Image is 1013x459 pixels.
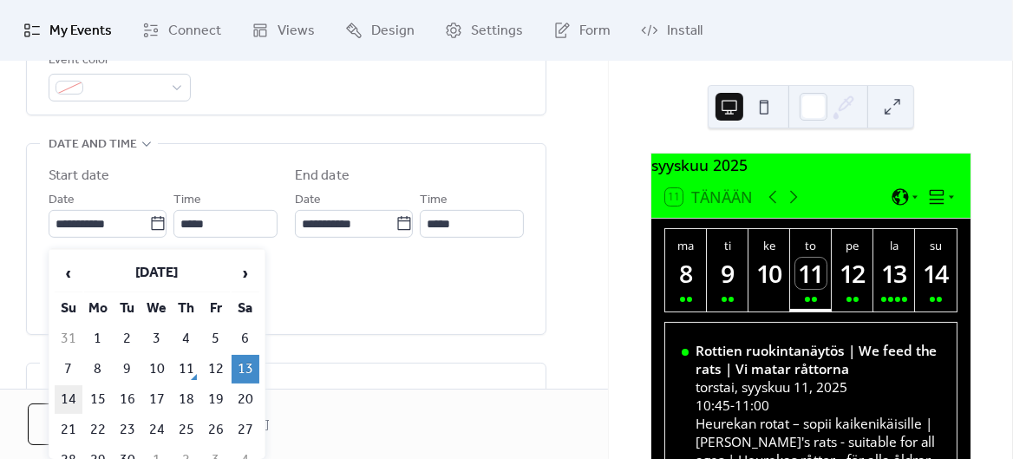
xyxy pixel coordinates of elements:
[49,50,187,71] div: Event color
[49,21,112,42] span: My Events
[143,385,171,414] td: 17
[651,154,971,176] div: syyskuu 2025
[232,294,259,323] th: Sa
[712,258,743,289] div: 9
[114,355,141,384] td: 9
[143,325,171,353] td: 3
[114,416,141,444] td: 23
[748,229,790,311] button: ke10
[432,7,536,54] a: Settings
[873,229,915,311] button: la13
[143,294,171,323] th: We
[735,397,769,415] span: 11:00
[879,238,910,253] div: la
[49,166,109,187] div: Start date
[579,21,611,42] span: Form
[114,294,141,323] th: Tu
[129,7,234,54] a: Connect
[28,403,141,445] button: Cancel
[232,325,259,353] td: 6
[730,397,735,415] span: -
[696,342,941,378] div: Rottien ruokintanäytös | We feed the rats | Vi matar råttorna
[84,385,112,414] td: 15
[471,21,523,42] span: Settings
[790,229,832,311] button: to11
[696,378,941,397] div: torstai, syyskuu 11, 2025
[202,294,230,323] th: Fr
[202,416,230,444] td: 26
[232,256,258,291] span: ›
[84,416,112,444] td: 22
[665,229,707,311] button: ma8
[628,7,716,54] a: Install
[920,238,951,253] div: su
[670,258,702,289] div: 8
[667,21,703,42] span: Install
[707,229,748,311] button: ti9
[173,416,200,444] td: 25
[56,256,82,291] span: ‹
[202,325,230,353] td: 5
[202,385,230,414] td: 19
[168,21,221,42] span: Connect
[295,190,321,211] span: Date
[832,229,873,311] button: pe12
[173,385,200,414] td: 18
[10,7,125,54] a: My Events
[420,190,448,211] span: Time
[114,385,141,414] td: 16
[143,416,171,444] td: 24
[84,325,112,353] td: 1
[920,258,951,289] div: 14
[371,21,415,42] span: Design
[49,134,137,155] span: Date and time
[232,355,259,384] td: 13
[232,385,259,414] td: 20
[879,258,910,289] div: 13
[202,355,230,384] td: 12
[696,397,730,415] span: 10:45
[55,385,82,414] td: 14
[173,294,200,323] th: Th
[795,238,827,253] div: to
[173,325,200,353] td: 4
[754,258,785,289] div: 10
[712,238,743,253] div: ti
[332,7,428,54] a: Design
[795,258,827,289] div: 11
[114,325,141,353] td: 2
[837,238,868,253] div: pe
[915,229,957,311] button: su14
[84,294,112,323] th: Mo
[837,258,868,289] div: 12
[55,325,82,353] td: 31
[239,7,328,54] a: Views
[84,355,112,384] td: 8
[754,238,785,253] div: ke
[55,294,82,323] th: Su
[540,7,624,54] a: Form
[173,190,201,211] span: Time
[295,166,350,187] div: End date
[278,21,315,42] span: Views
[173,355,200,384] td: 11
[84,255,230,292] th: [DATE]
[143,355,171,384] td: 10
[670,238,702,253] div: ma
[55,416,82,444] td: 21
[55,355,82,384] td: 7
[232,416,259,444] td: 27
[49,190,75,211] span: Date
